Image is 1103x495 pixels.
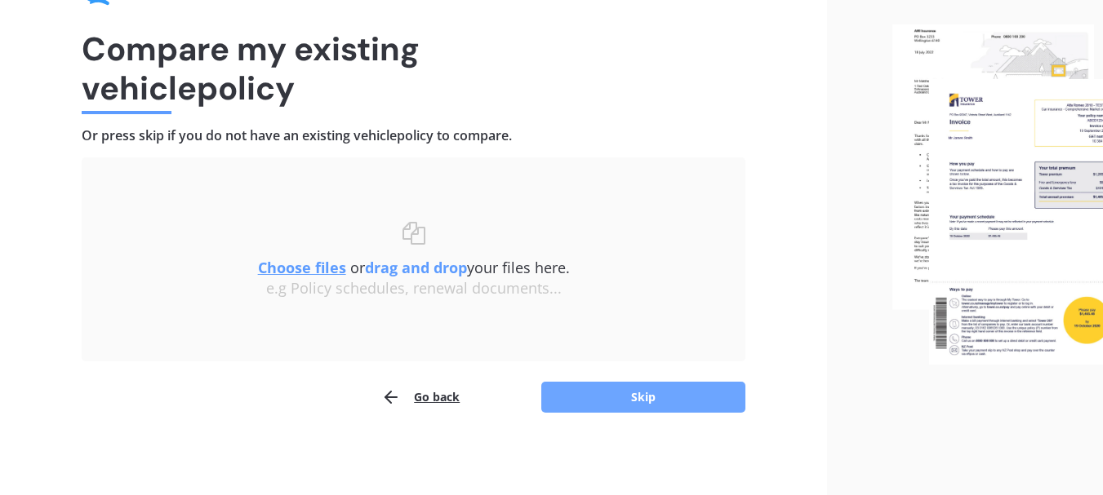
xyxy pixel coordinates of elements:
u: Choose files [258,258,346,277]
b: drag and drop [365,258,467,277]
h1: Compare my existing vehicle policy [82,29,745,108]
img: files.webp [892,24,1103,364]
button: Skip [541,382,745,413]
button: Go back [381,381,460,413]
span: or your files here. [258,258,570,277]
div: e.g Policy schedules, renewal documents... [114,280,713,298]
h4: Or press skip if you do not have an existing vehicle policy to compare. [82,127,745,144]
